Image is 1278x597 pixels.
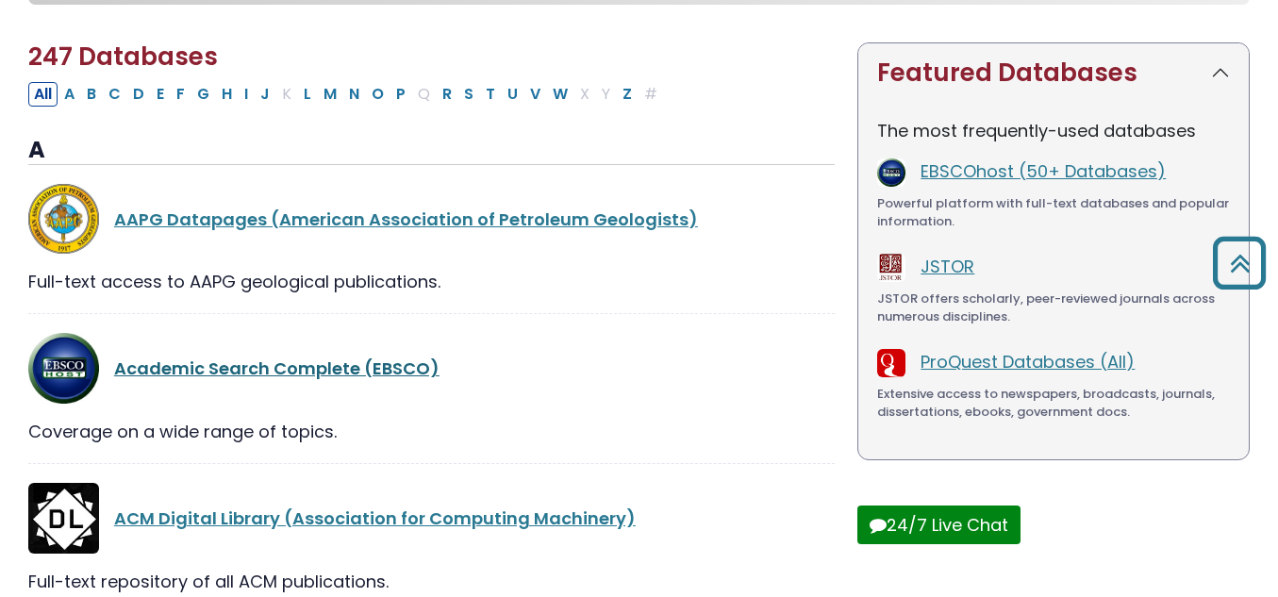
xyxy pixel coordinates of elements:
[366,82,390,107] button: Filter Results O
[114,506,636,530] a: ACM Digital Library (Association for Computing Machinery)
[547,82,573,107] button: Filter Results W
[28,137,835,165] h3: A
[921,159,1166,183] a: EBSCOhost (50+ Databases)
[151,82,170,107] button: Filter Results E
[28,269,835,294] div: Full-text access to AAPG geological publications.
[877,385,1230,422] div: Extensive access to newspapers, broadcasts, journals, dissertations, ebooks, government docs.
[458,82,479,107] button: Filter Results S
[617,82,638,107] button: Filter Results Z
[877,118,1230,143] p: The most frequently-used databases
[114,207,698,231] a: AAPG Datapages (American Association of Petroleum Geologists)
[81,82,102,107] button: Filter Results B
[127,82,150,107] button: Filter Results D
[28,81,665,105] div: Alpha-list to filter by first letter of database name
[437,82,457,107] button: Filter Results R
[255,82,275,107] button: Filter Results J
[877,194,1230,231] div: Powerful platform with full-text databases and popular information.
[28,419,835,444] div: Coverage on a wide range of topics.
[921,255,974,278] a: JSTOR
[28,40,218,74] span: 247 Databases
[1205,245,1273,280] a: Back to Top
[921,350,1135,373] a: ProQuest Databases (All)
[877,290,1230,326] div: JSTOR offers scholarly, peer-reviewed journals across numerous disciplines.
[857,506,1021,544] button: 24/7 Live Chat
[28,82,58,107] button: All
[343,82,365,107] button: Filter Results N
[524,82,546,107] button: Filter Results V
[480,82,501,107] button: Filter Results T
[216,82,238,107] button: Filter Results H
[239,82,254,107] button: Filter Results I
[58,82,80,107] button: Filter Results A
[298,82,317,107] button: Filter Results L
[390,82,411,107] button: Filter Results P
[318,82,342,107] button: Filter Results M
[858,43,1249,103] button: Featured Databases
[28,569,835,594] div: Full-text repository of all ACM publications.
[191,82,215,107] button: Filter Results G
[114,357,440,380] a: Academic Search Complete (EBSCO)
[171,82,191,107] button: Filter Results F
[103,82,126,107] button: Filter Results C
[502,82,523,107] button: Filter Results U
